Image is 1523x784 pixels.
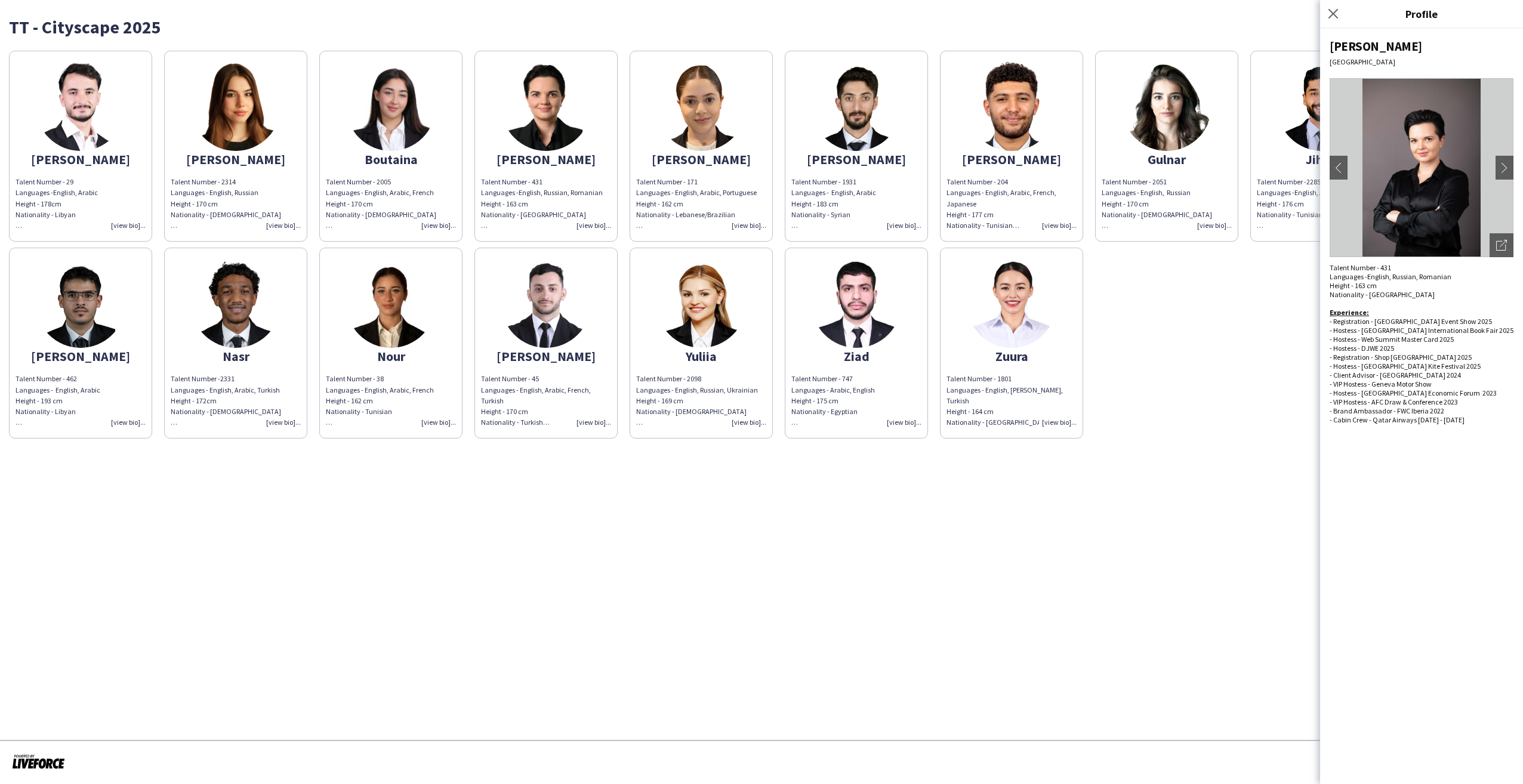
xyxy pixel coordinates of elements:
p: - Cabin Crew - Qatar Airways [DATE] - [DATE] [1330,415,1513,424]
span: Height - 178cm [16,199,61,208]
img: thumb-29c183d3-be3f-4c16-8136-a7e7975988e6.png [656,258,746,348]
img: thumb-c1daa408-3f4e-4daf-973d-e9d8305fab80.png [1122,61,1211,151]
div: [PERSON_NAME] [481,351,611,362]
span: Languages - English, Arabic [16,385,100,394]
div: [PERSON_NAME] [171,154,301,165]
div: [PERSON_NAME] [947,154,1077,165]
span: Talent Number - 171 Languages - English, Arabic, Portuguese Height - 162 cm Nationality - Lebanes... [636,177,757,230]
img: Crew avatar or photo [1330,78,1513,257]
p: - VIP Hostess - Geneva Motor Show - Hostess - [GEOGRAPHIC_DATA] Economic Forum 2023 - VIP Hostess... [1330,379,1513,415]
div: - Registration - [GEOGRAPHIC_DATA] Event Show 2025 [1330,317,1513,326]
div: Zuura [947,351,1077,362]
span: Talent Number - 204 Languages - English, Arabic, French, Japanese Height - 177 cm Nationality - T... [947,177,1056,230]
div: [PERSON_NAME] [636,154,766,165]
div: Nationality - [GEOGRAPHIC_DATA] [1330,290,1513,308]
img: thumb-2f978ac4-2f16-45c0-8638-0408f1e67c19.png [36,258,125,348]
div: Nationality - [GEOGRAPHIC_DATA] [481,209,611,231]
span: Height - 163 cm [481,199,528,208]
div: Ziad [791,351,921,362]
div: Open photos pop-in [1490,233,1513,257]
div: - Hostess - [GEOGRAPHIC_DATA] International Book Fair 2025 [1330,326,1513,335]
span: Talent Number - 747 Languages - Arabic, English Height - 175 cm [791,374,875,405]
span: Height - 193 cm [16,396,63,405]
img: Powered by Liveforce [12,753,65,770]
div: [GEOGRAPHIC_DATA] [1330,57,1513,66]
span: Talent Number - 45 Languages - English, Arabic, French, Turkish Height - 170 cm [481,374,591,416]
span: Talent Number -2285 Languages -English, Arabic, French Height - 176 cm Nationality - Tunisian [1257,177,1364,230]
img: thumb-66549d24eb896.jpeg [346,258,436,348]
span: Talent Number - 29 Languages - [16,177,73,197]
img: thumb-2e773132-ef44-479f-9502-58c033076bc2.png [501,61,591,151]
p: - Hostess - [GEOGRAPHIC_DATA] Kite Festival 2025 [1330,362,1513,371]
div: Talent Number - 1931 Languages - English, Arabic Height - 183 cm Nationality - Syrian [791,177,921,231]
span: Nationality - Libyan [16,210,76,219]
img: thumb-b083d176-5831-489b-b25d-683b51895855.png [191,61,280,151]
div: [PERSON_NAME] [791,154,921,165]
span: Talent Number - 1801 Languages - English, [PERSON_NAME], Turkish Height - 164 cm Nationality - [G... [947,374,1063,427]
div: Yuliia [636,351,766,362]
img: thumb-82cd6232-34da-43cd-8e71-bad1ae3a7233.jpg [1277,61,1367,151]
div: Boutaina [326,154,456,165]
p: - Registration - Shop [GEOGRAPHIC_DATA] 2025 [1330,353,1513,362]
div: Gulnar [1102,154,1232,165]
div: Talent Number - 2005 [326,177,456,187]
span: Nationality - Libyan [16,407,76,427]
b: Experience: [1330,308,1369,317]
div: [PERSON_NAME] [16,351,146,362]
span: Talent Number - 431 Languages - [481,177,542,197]
span: Languages - English, Russian Height - 170 cm Nationality - [DEMOGRAPHIC_DATA] [171,188,281,230]
span: Height - 170 cm [1102,199,1149,208]
span: Talent Number -2331 Languages - English, Arabic, Turkish Height - 172cm Nationality - [DEMOGRAPHI... [171,374,281,427]
span: Talent Number - 38 Languages - English, Arabic, French Height - 162 cm Nationality - Tunisian [326,374,434,427]
span: Talent Number - 462 [16,374,77,383]
span: Languages - English, Russian [1102,188,1191,197]
img: thumb-cf1ef100-bd4c-4bfa-8225-f76fb2db5789.png [812,61,901,151]
div: [PERSON_NAME] [16,154,146,165]
img: thumb-6f468c74-4645-40a4-a044-d0cb2bae7fce.png [36,61,125,151]
span: Languages - English, Arabic, French Height - 170 cm Nationality - [DEMOGRAPHIC_DATA] [326,188,436,230]
img: thumb-2dd4f16f-2cf0-431a-a234-a6062c0993fc.png [967,258,1056,348]
div: TT - Cityscape 2025 [9,18,1514,36]
span: Talent Number - 2098 Languages - English, Russian, Ukrainian Height - 169 cm Nationality - [DEMOG... [636,374,758,416]
span: Talent Number - 431 Languages - [1330,263,1391,281]
img: thumb-e4113425-5afa-4119-9bfc-ab93567e8ec3.png [346,61,436,151]
div: Jihed [1257,154,1387,165]
div: [PERSON_NAME] [481,154,611,165]
span: Height - 163 cm [1330,281,1377,290]
span: Talent Number - 2051 [1102,177,1167,186]
span: Talent Number - 2314 [171,177,236,186]
img: thumb-0eb5e76f-2a37-40f3-9c0d-5d99a37c9068.png [812,258,901,348]
div: [PERSON_NAME] [1330,38,1513,54]
img: thumb-40ff2c9b-ebbd-4311-97ef-3bcbfbccfb02.png [501,258,591,348]
img: thumb-24027445-e4bb-4dde-9a2a-904929da0a6e.png [191,258,280,348]
span: Nationality - [DEMOGRAPHIC_DATA] [1102,210,1212,219]
div: Nationality - Egyptian [791,406,921,428]
h3: Profile [1320,6,1523,21]
span: English, Arabic [53,188,98,197]
div: Nationality - Turkish [481,417,611,428]
p: - Client Advisor - [GEOGRAPHIC_DATA] 2024 [1330,371,1513,379]
span: English, Russian, Romanian [519,188,603,197]
img: thumb-fc0ec41b-593b-4b91-99e2-c5bc9b7bb986.png [967,61,1056,151]
div: Nour [326,351,456,362]
div: Nasr [171,351,301,362]
span: English, Russian, Romanian [1367,272,1451,281]
img: thumb-99595767-d77e-4714-a9c3-349fba0315ce.png [656,61,746,151]
p: - Hostess - DJWE 2025 [1330,344,1513,353]
p: - Hostess - Web Summit Master Card 2025 [1330,335,1513,344]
